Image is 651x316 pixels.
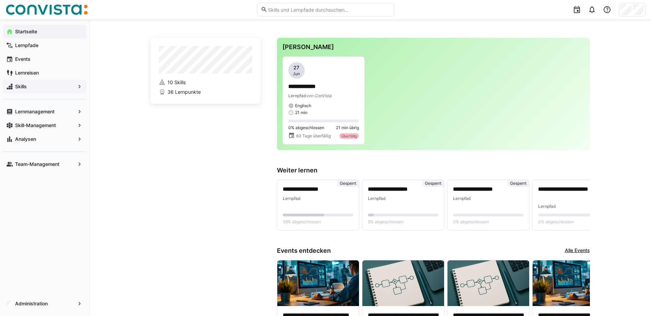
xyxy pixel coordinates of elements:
[288,125,324,131] span: 0% abgeschlossen
[277,260,359,306] img: image
[336,125,359,131] span: 21 min übrig
[277,247,331,255] h3: Events entdecken
[295,103,311,109] span: Englisch
[447,260,529,306] img: image
[339,133,359,139] div: Überfällig
[565,247,590,255] a: Alle Events
[362,260,444,306] img: image
[167,89,201,95] span: 36 Lernpunkte
[277,167,590,174] h3: Weiter lernen
[295,110,307,115] span: 21 min
[283,219,321,225] span: 59% abgeschlossen
[453,196,471,201] span: Lernpfad
[167,79,186,86] span: 10 Skills
[425,181,441,186] span: Gesperrt
[538,219,574,225] span: 0% abgeschlossen
[538,204,556,209] span: Lernpfad
[453,219,489,225] span: 0% abgeschlossen
[306,93,332,98] span: von ConVista
[288,93,306,98] span: Lernpfad
[510,181,526,186] span: Gesperrt
[293,71,300,77] span: Jun
[340,181,356,186] span: Gesperrt
[159,79,252,86] a: 10 Skills
[368,196,386,201] span: Lernpfad
[283,196,301,201] span: Lernpfad
[267,7,390,13] input: Skills und Lernpfade durchsuchen…
[293,64,299,71] span: 27
[296,133,331,139] span: 63 Tage überfällig
[368,219,404,225] span: 9% abgeschlossen
[282,43,584,51] h3: [PERSON_NAME]
[533,260,614,306] img: image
